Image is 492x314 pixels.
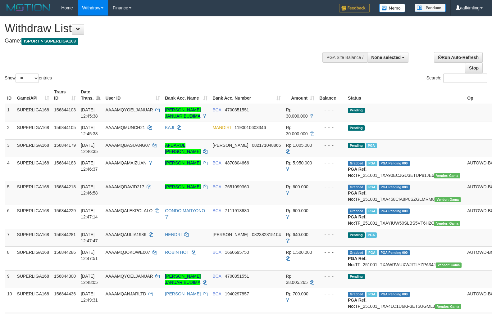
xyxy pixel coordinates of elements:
[319,208,343,214] div: - - -
[15,246,52,270] td: SUPERLIGA168
[15,229,52,246] td: SUPERLIGA168
[165,184,201,189] a: [PERSON_NAME]
[225,184,249,189] span: Copy 7651099360 to clipboard
[165,208,205,213] a: GONDO MARYONO
[319,107,343,113] div: - - -
[105,125,145,130] span: AAAAMQMUNCH21
[81,232,98,243] span: [DATE] 12:47:47
[252,232,281,237] span: Copy 082382815104 to clipboard
[371,55,401,60] span: None selected
[15,104,52,122] td: SUPERLIGA168
[366,143,377,148] span: Marked by aafheankoy
[103,86,162,104] th: User ID: activate to sort column ascending
[15,122,52,139] td: SUPERLIGA168
[379,185,410,190] span: PGA Pending
[212,125,231,130] span: MANDIRI
[348,298,367,309] b: PGA Ref. No:
[5,246,15,270] td: 8
[5,157,15,181] td: 4
[465,63,483,73] a: Stop
[319,142,343,148] div: - - -
[212,232,248,237] span: [PERSON_NAME]
[212,143,248,148] span: [PERSON_NAME]
[348,232,365,238] span: Pending
[366,232,377,238] span: Marked by aafheankoy
[435,197,461,202] span: Vendor URL: https://trx31.1velocity.biz
[212,107,221,112] span: BCA
[379,250,410,255] span: PGA Pending
[443,74,487,83] input: Search:
[286,232,308,237] span: Rp 640.000
[345,288,465,312] td: TF_251001_TXA4LC1U6KF3ET5UGML3
[81,107,98,119] span: [DATE] 12:45:38
[348,143,365,148] span: Pending
[105,208,153,213] span: AAAAMQALEKPOLALO
[252,143,281,148] span: Copy 082171048866 to clipboard
[348,191,367,202] b: PGA Ref. No:
[5,139,15,157] td: 3
[339,4,370,12] img: Feedback.jpg
[105,160,146,165] span: AAAAMQAMAIZUAN
[345,181,465,205] td: TF_251001_TXA458CIA8P0SZGLMRM8
[434,221,460,226] span: Vendor URL: https://trx31.1velocity.biz
[286,125,307,136] span: Rp 30.000.000
[286,160,312,165] span: Rp 5.950.000
[345,86,465,104] th: Status
[54,274,76,279] span: 156844300
[105,274,153,279] span: AAAAMQYOELJANUAR
[5,229,15,246] td: 7
[54,160,76,165] span: 156844183
[367,185,377,190] span: Marked by aafsoycanthlai
[367,52,408,63] button: None selected
[348,256,367,267] b: PGA Ref. No:
[415,4,446,12] img: panduan.png
[105,107,153,112] span: AAAAMQYOELJANUAR
[319,184,343,190] div: - - -
[5,288,15,312] td: 10
[434,173,460,178] span: Vendor URL: https://trx31.1velocity.biz
[54,125,76,130] span: 156844105
[54,107,76,112] span: 156844103
[54,250,76,255] span: 156844286
[348,125,365,131] span: Pending
[5,270,15,288] td: 9
[319,231,343,238] div: - - -
[16,74,39,83] select: Showentries
[319,249,343,255] div: - - -
[165,160,201,165] a: [PERSON_NAME]
[379,161,410,166] span: PGA Pending
[81,250,98,261] span: [DATE] 12:47:51
[165,291,201,296] a: [PERSON_NAME]
[54,291,76,296] span: 156844436
[286,291,308,296] span: Rp 700.000
[348,250,365,255] span: Grabbed
[105,291,146,296] span: AAAAMQANJARLTD
[348,274,365,279] span: Pending
[348,185,365,190] span: Grabbed
[105,232,146,237] span: AAAAMQAULIA1986
[319,124,343,131] div: - - -
[225,250,249,255] span: Copy 1660695750 to clipboard
[81,291,98,303] span: [DATE] 12:49:31
[81,274,98,285] span: [DATE] 12:48:05
[81,143,98,154] span: [DATE] 12:46:35
[348,214,367,226] b: PGA Ref. No:
[165,107,201,119] a: [PERSON_NAME] JANUAR BUDIMA
[54,232,76,237] span: 156844281
[212,291,221,296] span: BCA
[5,104,15,122] td: 1
[162,86,210,104] th: Bank Acc. Name: activate to sort column ascending
[54,208,76,213] span: 156844229
[212,274,221,279] span: BCA
[225,107,249,112] span: Copy 4700351551 to clipboard
[52,86,78,104] th: Trans ID: activate to sort column ascending
[348,167,367,178] b: PGA Ref. No:
[165,250,189,255] a: ROBIN HOT
[54,143,76,148] span: 156844179
[15,288,52,312] td: SUPERLIGA168
[286,184,308,189] span: Rp 600.000
[15,181,52,205] td: SUPERLIGA168
[81,160,98,172] span: [DATE] 12:46:37
[5,181,15,205] td: 5
[286,143,312,148] span: Rp 1.005.000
